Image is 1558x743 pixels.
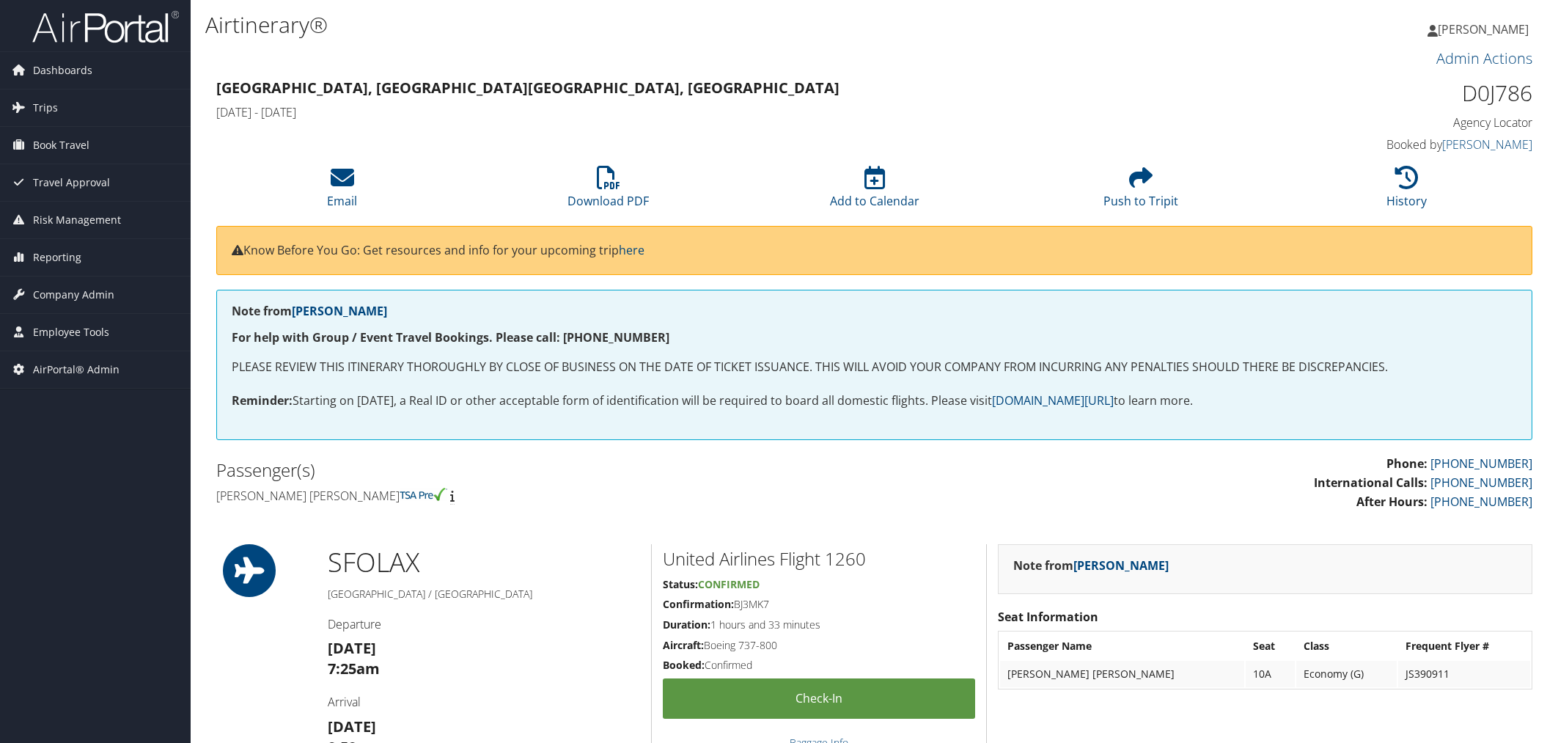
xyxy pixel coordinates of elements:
[1000,633,1244,659] th: Passenger Name
[328,659,380,678] strong: 7:25am
[232,358,1517,377] p: PLEASE REVIEW THIS ITINERARY THOROUGHLY BY CLOSE OF BUSINESS ON THE DATE OF TICKET ISSUANCE. THIS...
[33,277,114,313] span: Company Admin
[328,638,376,658] strong: [DATE]
[1427,7,1543,51] a: [PERSON_NAME]
[33,52,92,89] span: Dashboards
[663,658,705,672] strong: Booked:
[663,638,974,653] h5: Boeing 737-800
[232,392,293,409] strong: Reminder:
[1442,136,1532,153] a: [PERSON_NAME]
[216,488,864,504] h4: [PERSON_NAME] [PERSON_NAME]
[663,597,974,612] h5: BJ3MK7
[232,392,1517,411] p: Starting on [DATE], a Real ID or other acceptable form of identification will be required to boar...
[1296,633,1397,659] th: Class
[830,174,919,209] a: Add to Calendar
[663,597,734,611] strong: Confirmation:
[663,678,974,719] a: Check-in
[328,544,640,581] h1: SFO LAX
[400,488,447,501] img: tsa-precheck.png
[1430,494,1532,510] a: [PHONE_NUMBER]
[33,127,89,164] span: Book Travel
[663,546,974,571] h2: United Airlines Flight 1260
[327,174,357,209] a: Email
[1246,633,1295,659] th: Seat
[1073,557,1169,574] a: [PERSON_NAME]
[992,392,1114,409] a: [DOMAIN_NAME][URL]
[1398,661,1530,687] td: JS390911
[663,618,710,632] strong: Duration:
[663,658,974,673] h5: Confirmed
[567,174,649,209] a: Download PDF
[1436,48,1532,68] a: Admin Actions
[663,638,704,652] strong: Aircraft:
[998,609,1098,625] strong: Seat Information
[205,10,1098,40] h1: Airtinerary®
[1398,633,1530,659] th: Frequent Flyer #
[1296,661,1397,687] td: Economy (G)
[216,104,1198,120] h4: [DATE] - [DATE]
[1438,21,1529,37] span: [PERSON_NAME]
[1430,475,1532,491] a: [PHONE_NUMBER]
[216,458,864,483] h2: Passenger(s)
[663,577,698,591] strong: Status:
[698,577,760,591] span: Confirmed
[1220,114,1532,131] h4: Agency Locator
[33,202,121,238] span: Risk Management
[328,587,640,601] h5: [GEOGRAPHIC_DATA] / [GEOGRAPHIC_DATA]
[33,314,109,351] span: Employee Tools
[33,164,110,201] span: Travel Approval
[1103,174,1178,209] a: Push to Tripit
[328,616,640,632] h4: Departure
[32,10,179,44] img: airportal-logo.png
[232,329,669,345] strong: For help with Group / Event Travel Bookings. Please call: [PHONE_NUMBER]
[1430,455,1532,472] a: [PHONE_NUMBER]
[33,89,58,126] span: Trips
[1386,174,1427,209] a: History
[1314,475,1427,491] strong: International Calls:
[33,239,81,276] span: Reporting
[1000,661,1244,687] td: [PERSON_NAME] [PERSON_NAME]
[1220,78,1532,109] h1: D0J786
[663,618,974,632] h5: 1 hours and 33 minutes
[232,303,387,319] strong: Note from
[33,351,120,388] span: AirPortal® Admin
[1356,494,1427,510] strong: After Hours:
[1220,136,1532,153] h4: Booked by
[292,303,387,319] a: [PERSON_NAME]
[619,242,644,258] a: here
[328,694,640,710] h4: Arrival
[1013,557,1169,574] strong: Note from
[216,78,839,98] strong: [GEOGRAPHIC_DATA], [GEOGRAPHIC_DATA] [GEOGRAPHIC_DATA], [GEOGRAPHIC_DATA]
[232,241,1517,260] p: Know Before You Go: Get resources and info for your upcoming trip
[1386,455,1427,472] strong: Phone:
[1246,661,1295,687] td: 10A
[328,717,376,736] strong: [DATE]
